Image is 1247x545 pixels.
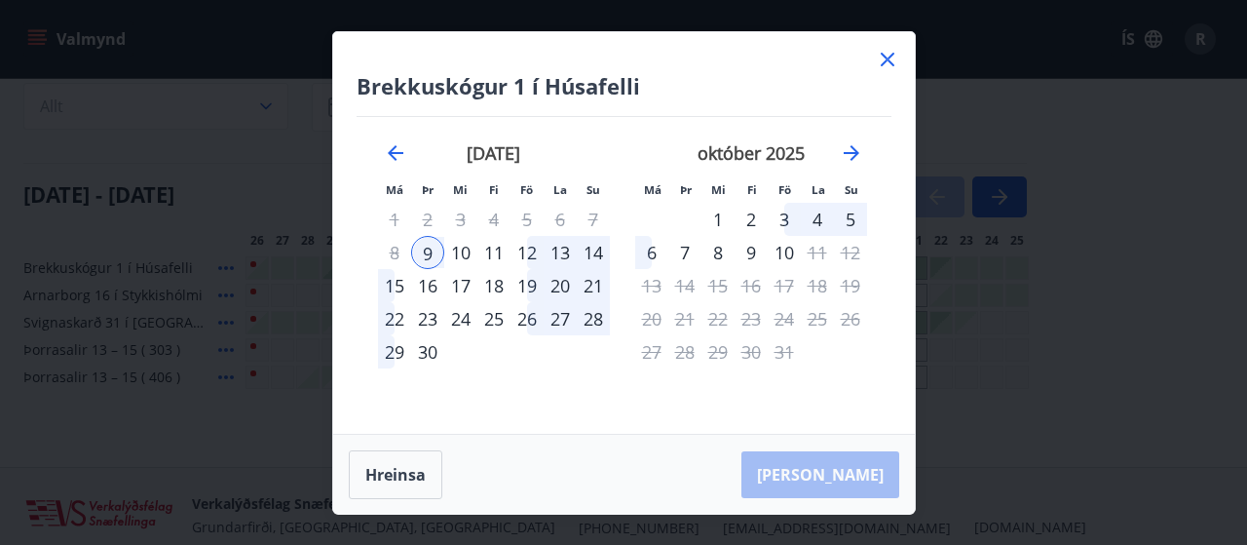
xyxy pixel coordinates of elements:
[701,203,735,236] div: 1
[489,182,499,197] small: Fi
[778,182,791,197] small: Fö
[635,236,668,269] div: 6
[384,141,407,165] div: Move backward to switch to the previous month.
[577,269,610,302] div: 21
[801,236,834,269] td: Not available. laugardagur, 11. október 2025
[349,450,442,499] button: Hreinsa
[834,302,867,335] td: Not available. sunnudagur, 26. október 2025
[735,302,768,335] td: Not available. fimmtudagur, 23. október 2025
[477,302,510,335] div: 25
[510,302,544,335] div: 26
[801,302,834,335] td: Not available. laugardagur, 25. október 2025
[701,236,735,269] div: 8
[444,269,477,302] div: 17
[520,182,533,197] small: Fö
[577,269,610,302] td: Choose sunnudagur, 21. september 2025 as your check-out date. It’s available.
[735,236,768,269] td: Choose fimmtudagur, 9. október 2025 as your check-out date. It’s available.
[735,203,768,236] td: Choose fimmtudagur, 2. október 2025 as your check-out date. It’s available.
[840,141,863,165] div: Move forward to switch to the next month.
[635,302,668,335] td: Not available. mánudagur, 20. október 2025
[680,182,692,197] small: Þr
[477,302,510,335] td: Choose fimmtudagur, 25. september 2025 as your check-out date. It’s available.
[477,236,510,269] div: 11
[378,302,411,335] div: 22
[444,203,477,236] td: Not available. miðvikudagur, 3. september 2025
[668,335,701,369] td: Not available. þriðjudagur, 28. október 2025
[411,302,444,335] td: Choose þriðjudagur, 23. september 2025 as your check-out date. It’s available.
[453,182,468,197] small: Mi
[668,269,701,302] td: Not available. þriðjudagur, 14. október 2025
[735,269,768,302] td: Not available. fimmtudagur, 16. október 2025
[510,302,544,335] td: Choose föstudagur, 26. september 2025 as your check-out date. It’s available.
[635,236,668,269] td: Choose mánudagur, 6. október 2025 as your check-out date. It’s available.
[711,182,726,197] small: Mi
[801,269,834,302] td: Not available. laugardagur, 18. október 2025
[701,236,735,269] td: Choose miðvikudagur, 8. október 2025 as your check-out date. It’s available.
[444,236,477,269] td: Choose miðvikudagur, 10. september 2025 as your check-out date. It’s available.
[411,236,444,269] div: Aðeins innritun í boði
[577,203,610,236] td: Not available. sunnudagur, 7. september 2025
[422,182,434,197] small: Þr
[378,269,411,302] div: 15
[411,236,444,269] td: Selected as start date. þriðjudagur, 9. september 2025
[386,182,403,197] small: Má
[577,302,610,335] td: Choose sunnudagur, 28. september 2025 as your check-out date. It’s available.
[411,269,444,302] div: 16
[510,236,544,269] div: 12
[411,203,444,236] div: Aðeins útritun í boði
[635,269,668,302] td: Not available. mánudagur, 13. október 2025
[586,182,600,197] small: Su
[735,335,768,369] td: Not available. fimmtudagur, 30. október 2025
[467,141,520,165] strong: [DATE]
[510,236,544,269] td: Choose föstudagur, 12. september 2025 as your check-out date. It’s available.
[577,302,610,335] div: 28
[701,269,735,302] td: Not available. miðvikudagur, 15. október 2025
[834,203,867,236] div: 5
[378,335,411,369] div: 29
[768,203,801,236] div: 3
[544,269,577,302] div: 20
[378,203,411,236] td: Not available. mánudagur, 1. september 2025
[553,182,567,197] small: La
[768,302,801,335] td: Not available. föstudagur, 24. október 2025
[477,203,510,236] td: Not available. fimmtudagur, 4. september 2025
[668,302,701,335] td: Not available. þriðjudagur, 21. október 2025
[544,302,577,335] div: 27
[768,335,801,369] td: Not available. föstudagur, 31. október 2025
[768,269,801,302] div: Aðeins útritun í boði
[801,203,834,236] div: 4
[477,236,510,269] td: Choose fimmtudagur, 11. september 2025 as your check-out date. It’s available.
[544,269,577,302] td: Choose laugardagur, 20. september 2025 as your check-out date. It’s available.
[735,236,768,269] div: 9
[701,302,735,335] td: Not available. miðvikudagur, 22. október 2025
[378,236,411,269] td: Not available. mánudagur, 8. september 2025
[801,203,834,236] td: Choose laugardagur, 4. október 2025 as your check-out date. It’s available.
[510,203,544,236] td: Not available. föstudagur, 5. september 2025
[378,335,411,369] td: Choose mánudagur, 29. september 2025 as your check-out date. It’s available.
[444,302,477,335] div: 24
[510,269,544,302] td: Choose föstudagur, 19. september 2025 as your check-out date. It’s available.
[577,236,610,269] div: 14
[477,269,510,302] td: Choose fimmtudagur, 18. september 2025 as your check-out date. It’s available.
[768,269,801,302] td: Not available. föstudagur, 17. október 2025
[444,236,477,269] div: 10
[698,141,805,165] strong: október 2025
[411,335,444,369] div: 30
[510,269,544,302] div: 19
[444,269,477,302] td: Choose miðvikudagur, 17. september 2025 as your check-out date. It’s available.
[668,236,701,269] td: Choose þriðjudagur, 7. október 2025 as your check-out date. It’s available.
[378,302,411,335] td: Choose mánudagur, 22. september 2025 as your check-out date. It’s available.
[812,182,825,197] small: La
[477,269,510,302] div: 18
[577,236,610,269] td: Choose sunnudagur, 14. september 2025 as your check-out date. It’s available.
[544,236,577,269] td: Choose laugardagur, 13. september 2025 as your check-out date. It’s available.
[668,236,701,269] div: 7
[411,269,444,302] td: Choose þriðjudagur, 16. september 2025 as your check-out date. It’s available.
[644,182,661,197] small: Má
[357,71,891,100] h4: Brekkuskógur 1 í Húsafelli
[357,117,891,411] div: Calendar
[411,302,444,335] div: 23
[768,236,801,269] td: Choose föstudagur, 10. október 2025 as your check-out date. It’s available.
[768,236,801,269] div: Aðeins útritun í boði
[411,335,444,369] td: Choose þriðjudagur, 30. september 2025 as your check-out date. It’s available.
